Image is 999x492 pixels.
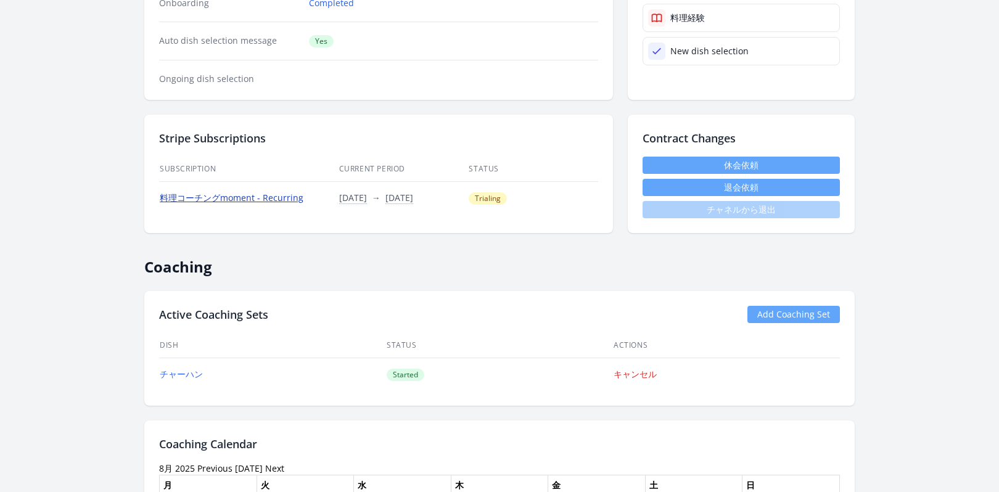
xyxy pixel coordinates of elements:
[339,157,469,182] th: Current Period
[614,368,657,380] a: キャンセル
[643,129,840,147] h2: Contract Changes
[670,45,749,57] div: New dish selection
[159,129,598,147] h2: Stripe Subscriptions
[160,192,303,203] a: 料理コーチングmoment - Recurring
[643,37,840,65] a: New dish selection
[160,368,203,380] a: チャーハン
[144,248,855,276] h2: Coaching
[339,192,367,204] button: [DATE]
[469,192,507,205] span: Trialing
[197,462,232,474] a: Previous
[670,12,705,24] div: 料理経験
[159,73,299,85] dt: Ongoing dish selection
[309,35,334,47] span: Yes
[643,201,840,218] span: チャネルから退出
[159,306,268,323] h2: Active Coaching Sets
[265,462,284,474] a: Next
[159,35,299,47] dt: Auto dish selection message
[372,192,380,203] span: →
[643,157,840,174] a: 休会依頼
[159,157,339,182] th: Subscription
[159,462,195,474] time: 8月 2025
[387,369,424,381] span: Started
[386,333,613,358] th: Status
[468,157,598,182] th: Status
[613,333,840,358] th: Actions
[235,462,263,474] a: [DATE]
[747,306,840,323] a: Add Coaching Set
[159,333,386,358] th: Dish
[643,179,840,196] button: 退会依頼
[385,192,413,204] button: [DATE]
[643,4,840,32] a: 料理経験
[159,435,840,453] h2: Coaching Calendar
